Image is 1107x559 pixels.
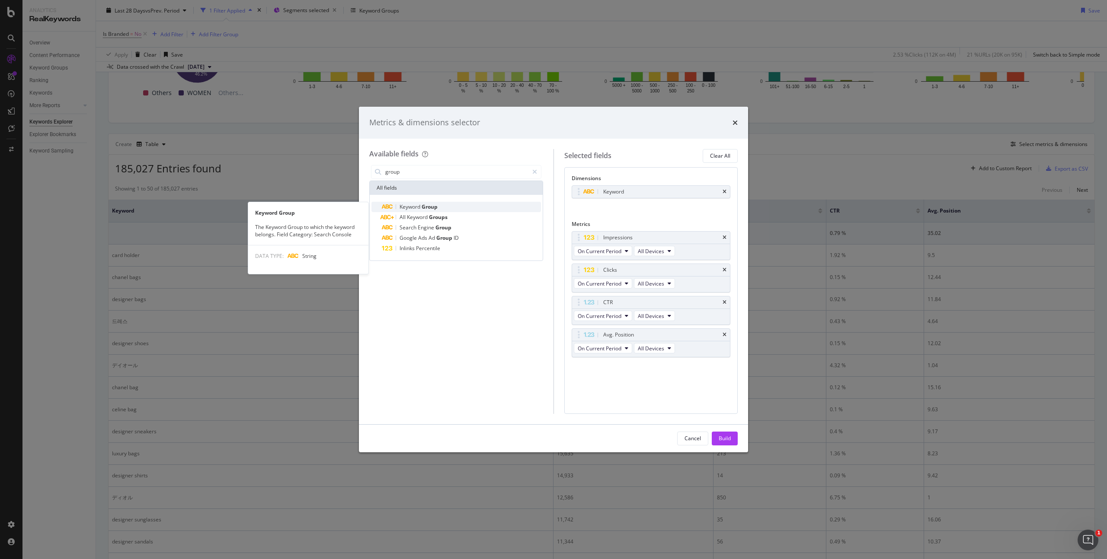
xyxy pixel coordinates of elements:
div: times [723,189,726,194]
button: All Devices [634,278,675,289]
button: On Current Period [574,246,632,256]
div: Impressions [603,233,633,242]
div: CTRtimesOn Current PeriodAll Devices [572,296,731,325]
div: modal [359,107,748,452]
button: On Current Period [574,311,632,321]
span: Search [400,224,418,231]
iframe: Intercom live chat [1078,530,1098,550]
span: Groups [429,213,448,221]
span: All Devices [638,312,664,320]
div: ImpressionstimesOn Current PeriodAll Devices [572,231,731,260]
button: All Devices [634,246,675,256]
div: times [723,332,726,337]
div: ClickstimesOn Current PeriodAll Devices [572,264,731,292]
span: On Current Period [578,248,621,255]
button: All Devices [634,343,675,353]
div: times [723,235,726,240]
span: On Current Period [578,280,621,287]
div: Build [719,435,731,442]
div: Keywordtimes [572,185,731,198]
span: Keyword [400,203,422,210]
span: Group [436,234,454,241]
span: Group [435,224,451,231]
div: times [723,300,726,305]
span: ID [454,234,459,241]
div: times [733,117,738,128]
span: Ads [418,234,429,241]
div: Keyword [603,187,624,196]
div: Cancel [685,435,701,442]
button: Build [712,432,738,445]
span: On Current Period [578,312,621,320]
span: Ad [429,234,436,241]
span: Keyword [407,213,429,221]
span: All Devices [638,280,664,287]
div: Avg. Position [603,330,634,339]
span: All Devices [638,248,664,255]
span: All [400,213,407,221]
div: Avg. PositiontimesOn Current PeriodAll Devices [572,328,731,357]
div: CTR [603,298,613,307]
span: Inlinks [400,245,416,252]
button: On Current Period [574,278,632,289]
span: Engine [418,224,435,231]
div: Keyword Group [248,209,368,216]
div: times [723,267,726,273]
span: Google [400,234,418,241]
span: 1 [1095,530,1102,537]
div: Available fields [369,149,419,159]
button: On Current Period [574,343,632,353]
div: Dimensions [572,175,731,185]
div: Metrics & dimensions selector [369,117,480,128]
span: On Current Period [578,345,621,352]
button: All Devices [634,311,675,321]
button: Clear All [703,149,738,163]
span: Percentile [416,245,440,252]
button: Cancel [677,432,708,445]
div: The Keyword Group to which the keyword belongs. Field Category: Search Console [248,223,368,238]
input: Search by field name [384,165,528,178]
div: Metrics [572,220,731,231]
span: Group [422,203,438,210]
span: All Devices [638,345,664,352]
div: All fields [370,181,543,195]
div: Selected fields [564,151,611,161]
div: Clicks [603,266,617,274]
div: Clear All [710,152,730,159]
